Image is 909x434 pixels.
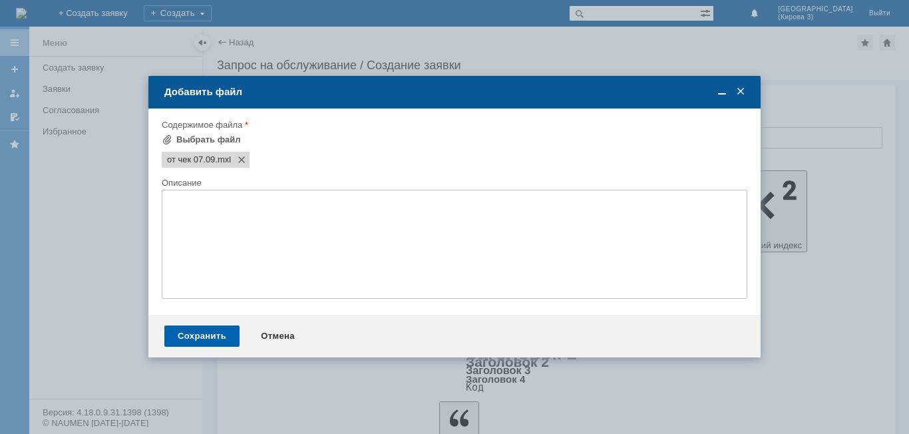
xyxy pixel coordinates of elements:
span: Закрыть [734,86,747,98]
div: Выбрать файл [176,134,241,145]
span: от чек 07.09.mxl [167,154,215,165]
span: от чек 07.09.mxl [215,154,231,165]
div: Содержимое файла [162,120,745,129]
div: Описание [162,178,745,187]
div: Добавить файл [164,86,747,98]
span: Свернуть (Ctrl + M) [715,86,729,98]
